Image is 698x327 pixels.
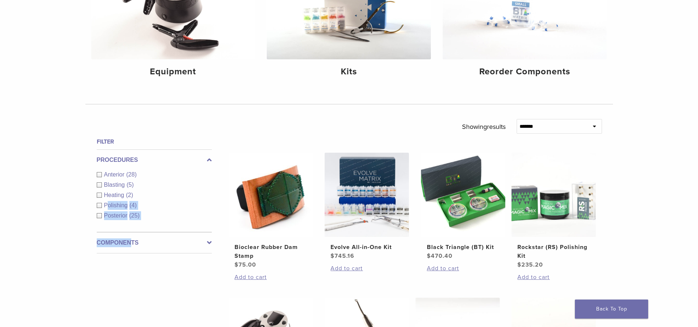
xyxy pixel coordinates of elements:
[104,192,126,198] span: Heating
[104,212,129,219] span: Posterior
[97,65,250,78] h4: Equipment
[129,202,137,208] span: (4)
[126,192,133,198] span: (2)
[325,153,409,237] img: Evolve All-in-One Kit
[512,153,596,237] img: Rockstar (RS) Polishing Kit
[427,252,431,260] span: $
[229,153,313,237] img: Bioclear Rubber Dam Stamp
[97,156,212,164] label: Procedures
[421,153,505,237] img: Black Triangle (BT) Kit
[517,261,543,268] bdi: 235.20
[330,264,403,273] a: Add to cart: “Evolve All-in-One Kit”
[234,243,307,260] h2: Bioclear Rubber Dam Stamp
[517,261,521,268] span: $
[427,243,499,252] h2: Black Triangle (BT) Kit
[104,171,126,178] span: Anterior
[97,137,212,146] h4: Filter
[330,243,403,252] h2: Evolve All-in-One Kit
[427,264,499,273] a: Add to cart: “Black Triangle (BT) Kit”
[129,212,140,219] span: (25)
[126,182,134,188] span: (5)
[273,65,425,78] h4: Kits
[427,252,453,260] bdi: 470.40
[517,243,590,260] h2: Rockstar (RS) Polishing Kit
[575,300,648,319] a: Back To Top
[511,153,597,269] a: Rockstar (RS) Polishing KitRockstar (RS) Polishing Kit $235.20
[126,171,137,178] span: (28)
[97,238,212,247] label: Components
[234,273,307,282] a: Add to cart: “Bioclear Rubber Dam Stamp”
[448,65,601,78] h4: Reorder Components
[228,153,314,269] a: Bioclear Rubber Dam StampBioclear Rubber Dam Stamp $75.00
[104,182,127,188] span: Blasting
[462,119,506,134] p: Showing results
[517,273,590,282] a: Add to cart: “Rockstar (RS) Polishing Kit”
[234,261,239,268] span: $
[421,153,506,260] a: Black Triangle (BT) KitBlack Triangle (BT) Kit $470.40
[330,252,354,260] bdi: 745.16
[104,202,130,208] span: Polishing
[324,153,410,260] a: Evolve All-in-One KitEvolve All-in-One Kit $745.16
[234,261,256,268] bdi: 75.00
[330,252,335,260] span: $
